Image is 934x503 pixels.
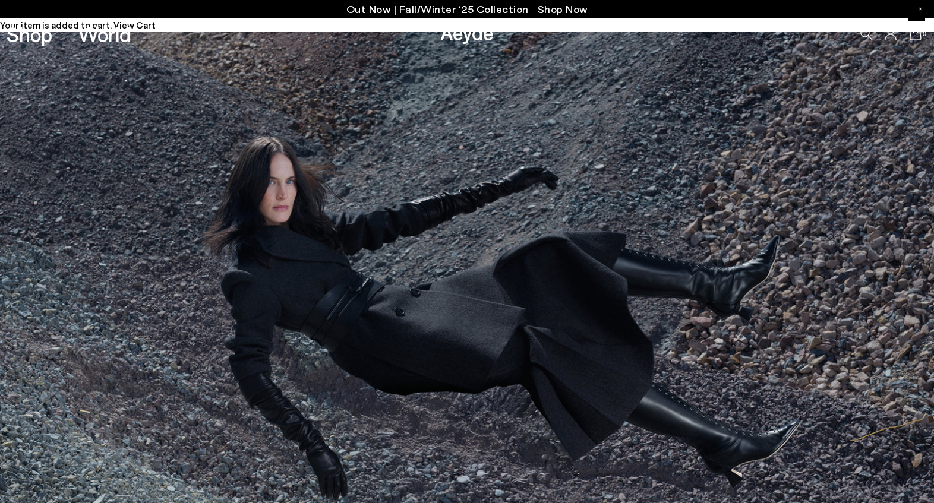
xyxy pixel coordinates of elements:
p: Out Now | Fall/Winter ‘25 Collection [346,2,588,17]
span: Navigate to /collections/new-in [538,2,588,15]
a: Shop [7,24,52,45]
a: World [78,24,131,45]
span: 0 [922,31,927,37]
a: 0 [910,27,922,40]
a: Aeyde [440,20,494,45]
